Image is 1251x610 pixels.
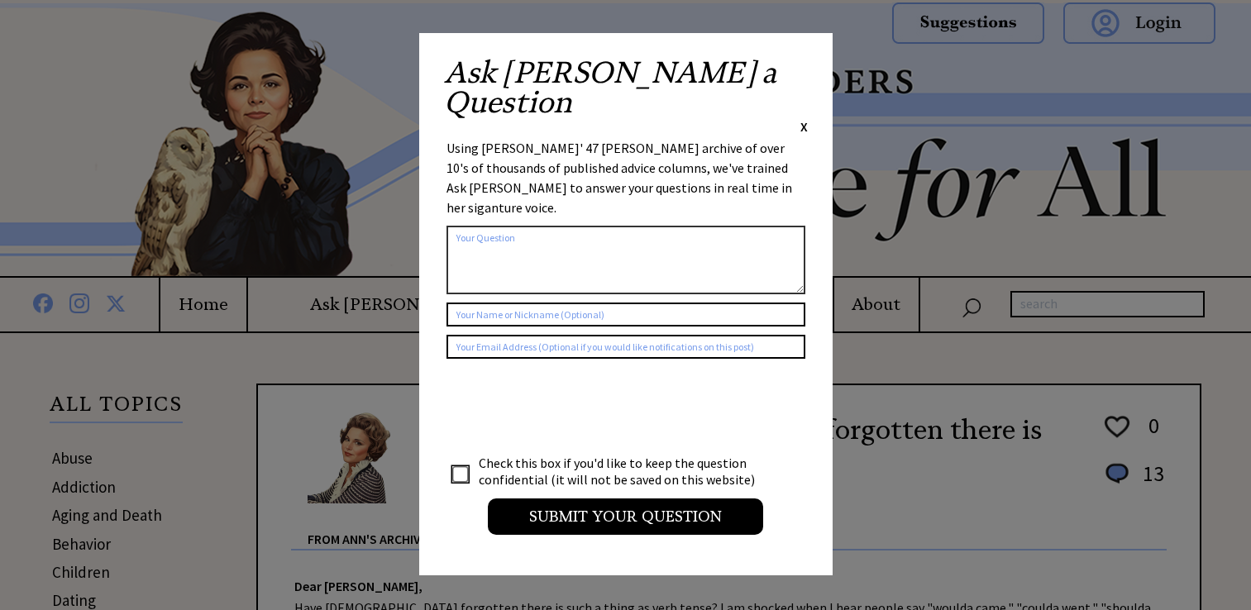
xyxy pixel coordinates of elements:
input: Submit your Question [488,498,763,535]
td: Check this box if you'd like to keep the question confidential (it will not be saved on this webs... [478,454,771,488]
input: Your Name or Nickname (Optional) [446,303,805,326]
input: Your Email Address (Optional if you would like notifications on this post) [446,335,805,359]
h2: Ask [PERSON_NAME] a Question [444,58,808,117]
span: X [800,118,808,135]
div: Using [PERSON_NAME]' 47 [PERSON_NAME] archive of over 10's of thousands of published advice colum... [446,138,805,217]
iframe: reCAPTCHA [446,375,698,440]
